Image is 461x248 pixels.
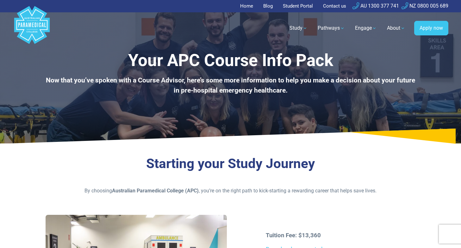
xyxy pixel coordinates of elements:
[46,187,416,195] p: By choosing , you’re on the right path to kick-starting a rewarding career that helps save lives.
[46,76,415,94] b: Now that you’ve spoken with a Course Advisor, here’s some more information to help you make a dec...
[46,156,416,172] h3: Starting your Study Journey
[414,21,448,35] a: Apply now
[112,188,199,194] strong: Australian Paramedical College (APC)
[351,19,381,37] a: Engage
[13,12,51,44] a: Australian Paramedical College
[286,19,311,37] a: Study
[266,232,321,239] strong: Tuition Fee: $13,360
[352,3,399,9] a: AU 1300 377 741
[314,19,349,37] a: Pathways
[383,19,409,37] a: About
[46,51,416,70] h1: Your APC Course Info Pack
[402,3,448,9] a: NZ 0800 005 689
